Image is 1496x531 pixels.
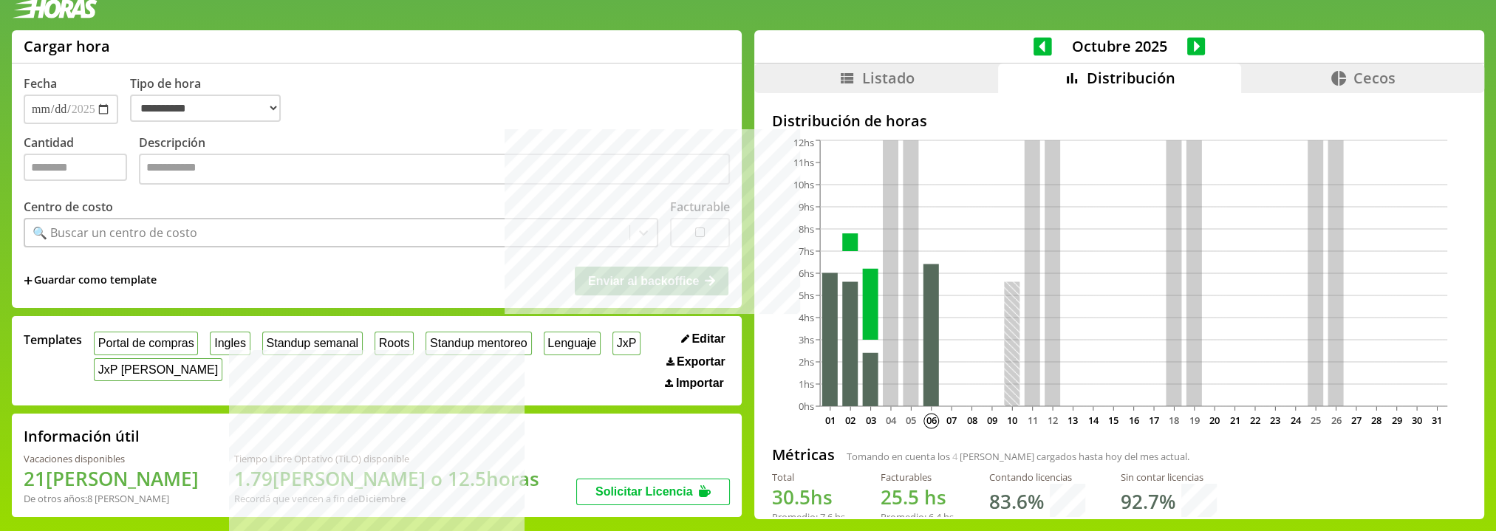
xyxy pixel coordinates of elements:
[881,470,954,484] div: Facturables
[1412,414,1422,427] text: 30
[130,75,293,124] label: Tipo de hora
[1371,414,1381,427] text: 28
[677,332,730,346] button: Editar
[1209,414,1220,427] text: 20
[262,332,363,354] button: Standup semanal
[1108,414,1118,427] text: 15
[1271,414,1281,427] text: 23
[24,75,57,92] label: Fecha
[1007,414,1017,427] text: 10
[987,414,997,427] text: 09
[793,137,814,150] tspan: 12hs
[799,355,814,369] tspan: 2hs
[24,452,199,465] div: Vacaciones disponibles
[1169,414,1180,427] text: 18
[989,488,1044,515] h1: 83.6 %
[1392,414,1402,427] text: 29
[24,273,157,289] span: +Guardar como template
[1291,414,1302,427] text: 24
[799,400,814,413] tspan: 0hs
[24,273,33,289] span: +
[24,36,110,56] h1: Cargar hora
[358,492,406,505] b: Diciembre
[825,414,836,427] text: 01
[1149,414,1159,427] text: 17
[33,225,197,241] div: 🔍 Buscar un centro de costo
[799,222,814,236] tspan: 8hs
[24,154,127,181] input: Cantidad
[595,485,693,498] span: Solicitar Licencia
[576,479,730,505] button: Solicitar Licencia
[906,414,917,427] text: 05
[1351,414,1362,427] text: 27
[94,332,198,354] button: Portal de compras
[989,470,1085,484] div: Contando licencias
[845,414,855,427] text: 02
[670,199,730,215] label: Facturable
[1189,414,1200,427] text: 19
[24,492,199,505] div: De otros años: 8 [PERSON_NAME]
[676,377,724,390] span: Importar
[1331,414,1342,427] text: 26
[929,510,941,524] span: 6.4
[772,484,810,510] span: 30.5
[799,333,814,346] tspan: 3hs
[820,510,833,524] span: 7.6
[799,267,814,280] tspan: 6hs
[234,492,539,505] div: Recordá que vencen a fin de
[866,414,876,427] text: 03
[234,465,539,492] h1: 1.79 [PERSON_NAME] o 12.5 horas
[799,244,814,258] tspan: 7hs
[886,414,897,427] text: 04
[1048,414,1058,427] text: 12
[861,68,914,88] span: Listado
[677,355,725,369] span: Exportar
[210,332,250,354] button: Ingles
[662,354,730,369] button: Exportar
[234,452,539,465] div: Tiempo Libre Optativo (TiLO) disponible
[1028,414,1038,427] text: 11
[24,426,140,446] h2: Información útil
[1068,414,1079,427] text: 13
[1250,414,1260,427] text: 22
[24,134,139,188] label: Cantidad
[1311,414,1321,427] text: 25
[952,450,957,463] span: 4
[1353,68,1396,88] span: Cecos
[799,377,814,391] tspan: 1hs
[24,332,82,348] span: Templates
[799,289,814,302] tspan: 5hs
[772,111,1466,131] h2: Distribución de horas
[1121,470,1217,484] div: Sin contar licencias
[967,414,977,427] text: 08
[926,414,937,427] text: 06
[139,134,730,188] label: Descripción
[612,332,641,354] button: JxP
[772,484,845,510] h1: hs
[793,178,814,191] tspan: 10hs
[691,332,725,346] span: Editar
[1052,36,1187,56] span: Octubre 2025
[426,332,531,354] button: Standup mentoreo
[130,95,281,122] select: Tipo de hora
[1129,414,1139,427] text: 16
[847,450,1189,463] span: Tomando en cuenta los [PERSON_NAME] cargados hasta hoy del mes actual.
[881,484,919,510] span: 25.5
[139,154,730,185] textarea: Descripción
[1087,68,1175,88] span: Distribución
[799,200,814,213] tspan: 9hs
[772,510,845,524] div: Promedio: hs
[1088,414,1099,427] text: 14
[375,332,414,354] button: Roots
[799,311,814,324] tspan: 4hs
[772,470,845,484] div: Total
[24,465,199,492] h1: 21 [PERSON_NAME]
[24,199,113,215] label: Centro de costo
[94,358,222,381] button: JxP [PERSON_NAME]
[946,414,957,427] text: 07
[1432,414,1443,427] text: 31
[881,484,954,510] h1: hs
[1230,414,1240,427] text: 21
[881,510,954,524] div: Promedio: hs
[793,156,814,169] tspan: 11hs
